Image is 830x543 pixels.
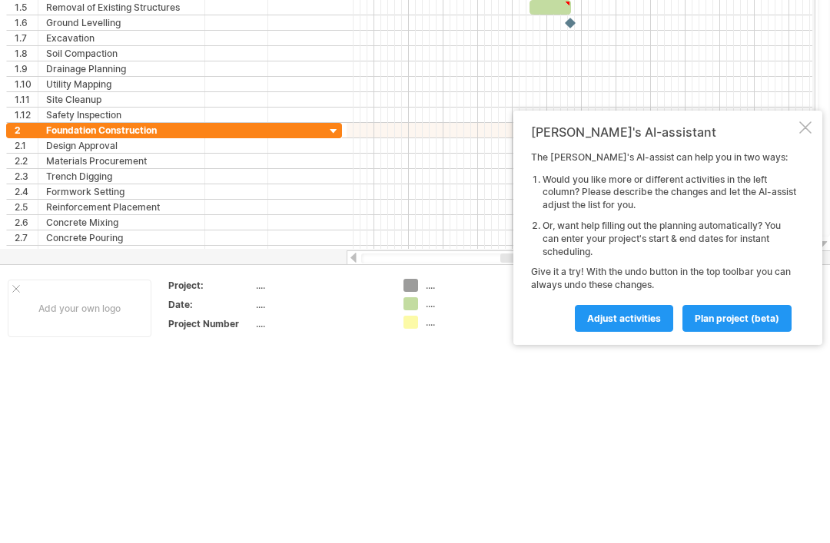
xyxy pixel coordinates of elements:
div: Safety Inspection [46,108,197,122]
div: 2.4 [15,184,38,199]
div: 2.5 [15,200,38,214]
li: Or, want help filling out the planning automatically? You can enter your project's start & end da... [543,220,796,258]
div: .... [256,317,385,330]
div: Site Cleanup [46,92,197,107]
div: 2.2 [15,154,38,168]
a: Adjust activities [575,305,673,332]
div: Trench Digging [46,169,197,184]
div: .... [426,279,510,292]
div: Formwork Setting [46,184,197,199]
div: The [PERSON_NAME]'s AI-assist can help you in two ways: Give it a try! With the undo button in th... [531,151,796,331]
li: Would you like more or different activities in the left column? Please describe the changes and l... [543,174,796,212]
div: Concrete Mixing [46,215,197,230]
div: 1.10 [15,77,38,91]
div: Date: [168,298,253,311]
div: 2.7 [15,230,38,245]
div: Soil Compaction [46,46,197,61]
div: Ground Levelling [46,15,197,30]
div: 2 [15,123,38,137]
div: 1.9 [15,61,38,76]
div: 2.3 [15,169,38,184]
div: [PERSON_NAME]'s AI-assistant [531,124,796,140]
a: plan project (beta) [682,305,792,332]
div: Design Approval [46,138,197,153]
div: .... [256,279,385,292]
div: .... [426,316,510,329]
div: Utility Mapping [46,77,197,91]
span: Adjust activities [587,313,661,324]
div: 1.11 [15,92,38,107]
div: 2.6 [15,215,38,230]
div: Foundation Setting [46,246,197,260]
div: 1.6 [15,15,38,30]
span: plan project (beta) [695,313,779,324]
div: Drainage Planning [46,61,197,76]
div: Materials Procurement [46,154,197,168]
div: Add your own logo [8,280,151,337]
div: 1.8 [15,46,38,61]
div: .... [426,297,510,310]
div: 1.7 [15,31,38,45]
div: Project Number [168,317,253,330]
div: Project: [168,279,253,292]
div: Foundation Construction [46,123,197,137]
div: Reinforcement Placement [46,200,197,214]
div: .... [256,298,385,311]
div: Concrete Pouring [46,230,197,245]
div: 2.8 [15,246,38,260]
div: 2.1 [15,138,38,153]
div: Excavation [46,31,197,45]
div: 1.12 [15,108,38,122]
